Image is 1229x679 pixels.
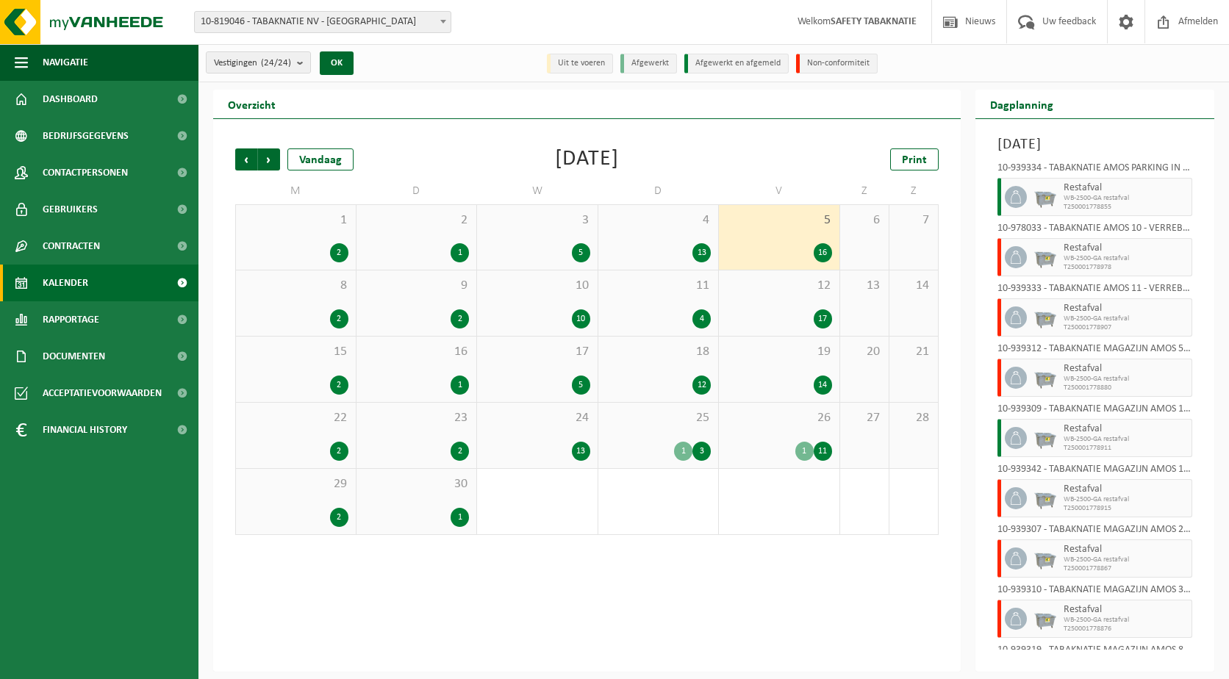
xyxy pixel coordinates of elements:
span: Restafval [1064,423,1189,435]
span: 16 [364,344,470,360]
span: Vorige [235,148,257,170]
span: WB-2500-GA restafval [1064,435,1189,444]
span: 22 [243,410,348,426]
td: V [719,178,840,204]
img: WB-2500-GAL-GY-01 [1034,367,1056,389]
div: 10-939342 - TABAKNATIE MAGAZIJN AMOS 14 - VERREBROEK [997,464,1193,479]
span: Gebruikers [43,191,98,228]
span: 25 [606,410,712,426]
span: Contactpersonen [43,154,128,191]
span: Bedrijfsgegevens [43,118,129,154]
div: 2 [330,508,348,527]
span: Vestigingen [214,52,291,74]
h2: Overzicht [213,90,290,118]
span: WB-2500-GA restafval [1064,556,1189,564]
div: 1 [795,442,814,461]
td: M [235,178,356,204]
div: 5 [572,243,590,262]
div: 12 [692,376,711,395]
button: OK [320,51,354,75]
span: 8 [243,278,348,294]
span: 23 [364,410,470,426]
span: Restafval [1064,363,1189,375]
div: 1 [451,376,469,395]
h2: Dagplanning [975,90,1068,118]
span: 19 [726,344,832,360]
span: 27 [848,410,881,426]
img: WB-2500-GAL-GY-01 [1034,608,1056,630]
div: 10-939309 - TABAKNATIE MAGAZIJN AMOS 12/13 - VERREBROEK [997,404,1193,419]
span: 14 [897,278,931,294]
span: T250001778915 [1064,504,1189,513]
img: WB-2500-GAL-GY-01 [1034,427,1056,449]
div: 2 [330,376,348,395]
div: Vandaag [287,148,354,170]
td: W [477,178,598,204]
div: 3 [692,442,711,461]
div: 16 [814,243,832,262]
span: Print [902,154,927,166]
span: T250001778978 [1064,263,1189,272]
div: 10-939312 - TABAKNATIE MAGAZIJN AMOS 5 - VERREBROEK [997,344,1193,359]
span: 9 [364,278,470,294]
span: 4 [606,212,712,229]
span: 15 [243,344,348,360]
h3: [DATE] [997,134,1193,156]
span: Dashboard [43,81,98,118]
span: 2 [364,212,470,229]
span: 17 [484,344,590,360]
div: 1 [451,243,469,262]
span: Contracten [43,228,100,265]
img: WB-2500-GAL-GY-01 [1034,246,1056,268]
div: [DATE] [555,148,619,170]
div: 1 [451,508,469,527]
div: 4 [692,309,711,328]
span: WB-2500-GA restafval [1064,616,1189,625]
div: 10-978033 - TABAKNATIE AMOS 10 - VERREBROEK [997,223,1193,238]
div: 2 [330,442,348,461]
span: 28 [897,410,931,426]
div: 10 [572,309,590,328]
span: 10 [484,278,590,294]
span: Restafval [1064,484,1189,495]
span: 7 [897,212,931,229]
div: 17 [814,309,832,328]
td: D [356,178,478,204]
div: 10-939333 - TABAKNATIE AMOS 11 - VERREBROEK [997,284,1193,298]
span: T250001778907 [1064,323,1189,332]
div: 2 [330,243,348,262]
span: 12 [726,278,832,294]
span: Documenten [43,338,105,375]
div: 2 [451,309,469,328]
span: 1 [243,212,348,229]
span: Restafval [1064,544,1189,556]
span: 20 [848,344,881,360]
span: T250001778855 [1064,203,1189,212]
span: WB-2500-GA restafval [1064,254,1189,263]
li: Afgewerkt en afgemeld [684,54,789,73]
div: 14 [814,376,832,395]
div: 2 [330,309,348,328]
span: 26 [726,410,832,426]
div: 13 [692,243,711,262]
span: WB-2500-GA restafval [1064,495,1189,504]
span: WB-2500-GA restafval [1064,194,1189,203]
a: Print [890,148,939,170]
button: Vestigingen(24/24) [206,51,311,73]
span: Financial History [43,412,127,448]
div: 5 [572,376,590,395]
span: 10-819046 - TABAKNATIE NV - ANTWERPEN [195,12,451,32]
span: 13 [848,278,881,294]
div: 10-939307 - TABAKNATIE MAGAZIJN AMOS 2 - VERREBROEK [997,525,1193,539]
span: Restafval [1064,604,1189,616]
span: 30 [364,476,470,492]
div: 1 [674,442,692,461]
div: 11 [814,442,832,461]
img: WB-2500-GAL-GY-01 [1034,186,1056,208]
div: 10-939319 - TABAKNATIE MAGAZIJN AMOS 8 - VERREBROEK [997,645,1193,660]
span: 11 [606,278,712,294]
span: 10-819046 - TABAKNATIE NV - ANTWERPEN [194,11,451,33]
span: 5 [726,212,832,229]
div: 10-939310 - TABAKNATIE MAGAZIJN AMOS 3 - VERREBROEK [997,585,1193,600]
span: Rapportage [43,301,99,338]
